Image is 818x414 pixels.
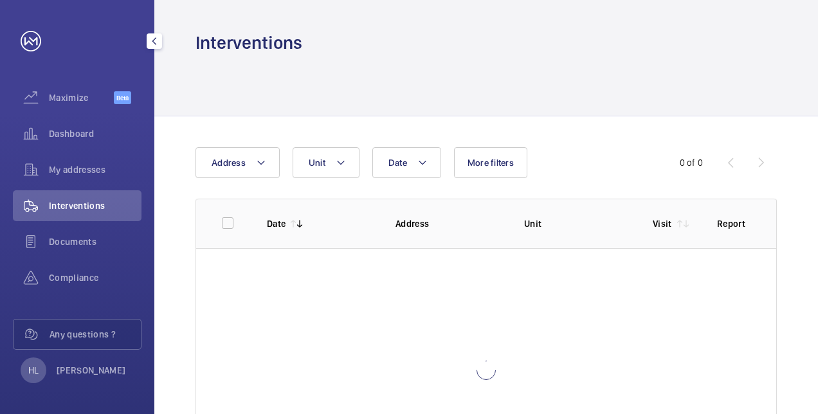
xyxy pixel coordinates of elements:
[49,199,141,212] span: Interventions
[28,364,39,377] p: HL
[49,271,141,284] span: Compliance
[454,147,527,178] button: More filters
[50,328,141,341] span: Any questions ?
[195,147,280,178] button: Address
[524,217,632,230] p: Unit
[49,163,141,176] span: My addresses
[212,157,246,168] span: Address
[653,217,672,230] p: Visit
[680,156,703,169] div: 0 of 0
[267,217,286,230] p: Date
[49,235,141,248] span: Documents
[49,127,141,140] span: Dashboard
[57,364,126,377] p: [PERSON_NAME]
[717,217,750,230] p: Report
[309,157,325,168] span: Unit
[49,91,114,104] span: Maximize
[388,157,407,168] span: Date
[395,217,504,230] p: Address
[195,31,302,55] h1: Interventions
[372,147,441,178] button: Date
[293,147,359,178] button: Unit
[114,91,131,104] span: Beta
[468,157,514,168] span: More filters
